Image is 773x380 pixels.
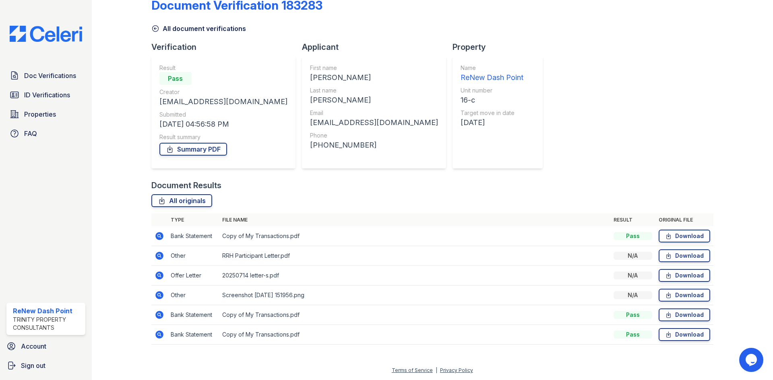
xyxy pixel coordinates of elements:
[6,68,85,84] a: Doc Verifications
[219,325,610,345] td: Copy of My Transactions.pdf
[659,249,710,262] a: Download
[167,286,219,305] td: Other
[24,129,37,138] span: FAQ
[3,357,89,374] a: Sign out
[310,109,438,117] div: Email
[219,266,610,286] td: 20250714 letter-s.pdf
[151,41,302,53] div: Verification
[440,367,473,373] a: Privacy Policy
[461,72,523,83] div: ReNew Dash Point
[24,90,70,100] span: ID Verifications
[310,86,438,94] div: Last name
[151,194,212,207] a: All originals
[159,96,287,107] div: [EMAIL_ADDRESS][DOMAIN_NAME]
[655,214,713,226] th: Original file
[219,214,610,226] th: File name
[614,271,652,279] div: N/A
[659,230,710,242] a: Download
[453,41,549,53] div: Property
[167,214,219,226] th: Type
[3,338,89,354] a: Account
[13,316,82,332] div: Trinity Property Consultants
[310,64,438,72] div: First name
[3,26,89,42] img: CE_Logo_Blue-a8612792a0a2168367f1c8372b55b34899dd931a85d93a1a3d3e32e68fde9ad4.png
[159,64,287,72] div: Result
[436,367,437,373] div: |
[659,269,710,282] a: Download
[21,341,46,351] span: Account
[614,252,652,260] div: N/A
[167,305,219,325] td: Bank Statement
[614,311,652,319] div: Pass
[614,232,652,240] div: Pass
[310,131,438,140] div: Phone
[614,291,652,299] div: N/A
[24,71,76,80] span: Doc Verifications
[610,214,655,226] th: Result
[659,289,710,302] a: Download
[461,64,523,83] a: Name ReNew Dash Point
[167,226,219,246] td: Bank Statement
[310,140,438,151] div: [PHONE_NUMBER]
[6,106,85,122] a: Properties
[739,348,765,372] iframe: chat widget
[159,119,287,130] div: [DATE] 04:56:58 PM
[310,72,438,83] div: [PERSON_NAME]
[614,331,652,339] div: Pass
[461,109,523,117] div: Target move in date
[461,64,523,72] div: Name
[461,94,523,106] div: 16-c
[219,226,610,246] td: Copy of My Transactions.pdf
[167,266,219,286] td: Offer Letter
[6,87,85,103] a: ID Verifications
[302,41,453,53] div: Applicant
[219,305,610,325] td: Copy of My Transactions.pdf
[159,111,287,119] div: Submitted
[159,133,287,141] div: Result summary
[167,325,219,345] td: Bank Statement
[21,361,45,370] span: Sign out
[392,367,433,373] a: Terms of Service
[159,88,287,96] div: Creator
[310,117,438,128] div: [EMAIL_ADDRESS][DOMAIN_NAME]
[219,286,610,305] td: Screenshot [DATE] 151956.png
[159,143,227,156] a: Summary PDF
[461,117,523,128] div: [DATE]
[461,86,523,94] div: Unit number
[24,109,56,119] span: Properties
[13,306,82,316] div: ReNew Dash Point
[219,246,610,266] td: RRH Participant Letter.pdf
[659,328,710,341] a: Download
[310,94,438,106] div: [PERSON_NAME]
[6,125,85,142] a: FAQ
[159,72,192,85] div: Pass
[659,308,710,321] a: Download
[151,24,246,33] a: All document verifications
[167,246,219,266] td: Other
[151,180,221,191] div: Document Results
